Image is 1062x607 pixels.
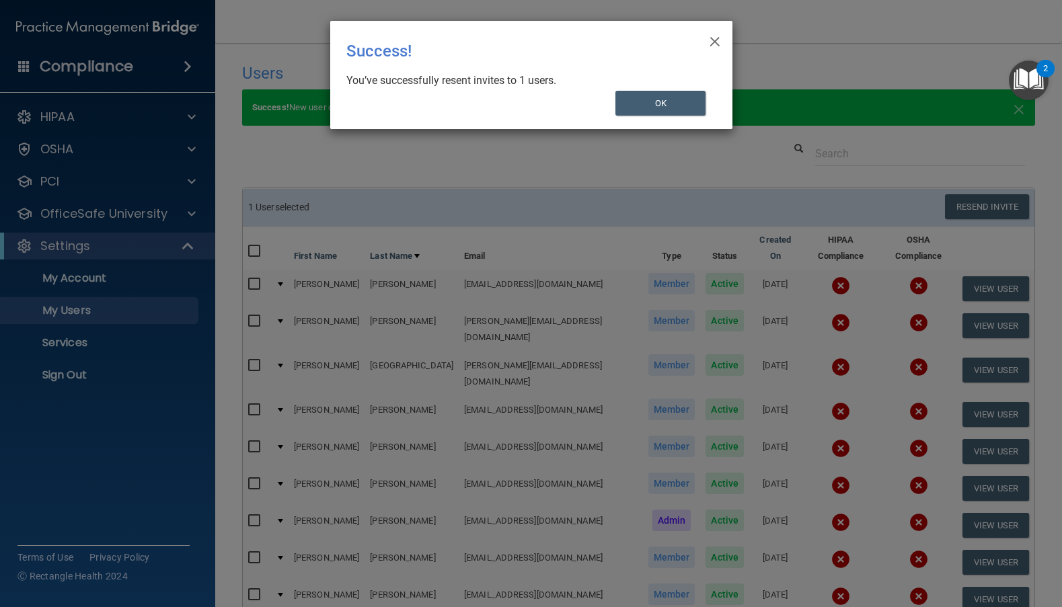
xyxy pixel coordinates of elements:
div: 2 [1043,69,1048,86]
button: Open Resource Center, 2 new notifications [1009,60,1049,100]
button: OK [615,91,706,116]
div: You’ve successfully resent invites to 1 users. [346,73,706,88]
div: Success! [346,32,661,71]
span: × [709,26,721,53]
iframe: Drift Widget Chat Controller [995,514,1046,565]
